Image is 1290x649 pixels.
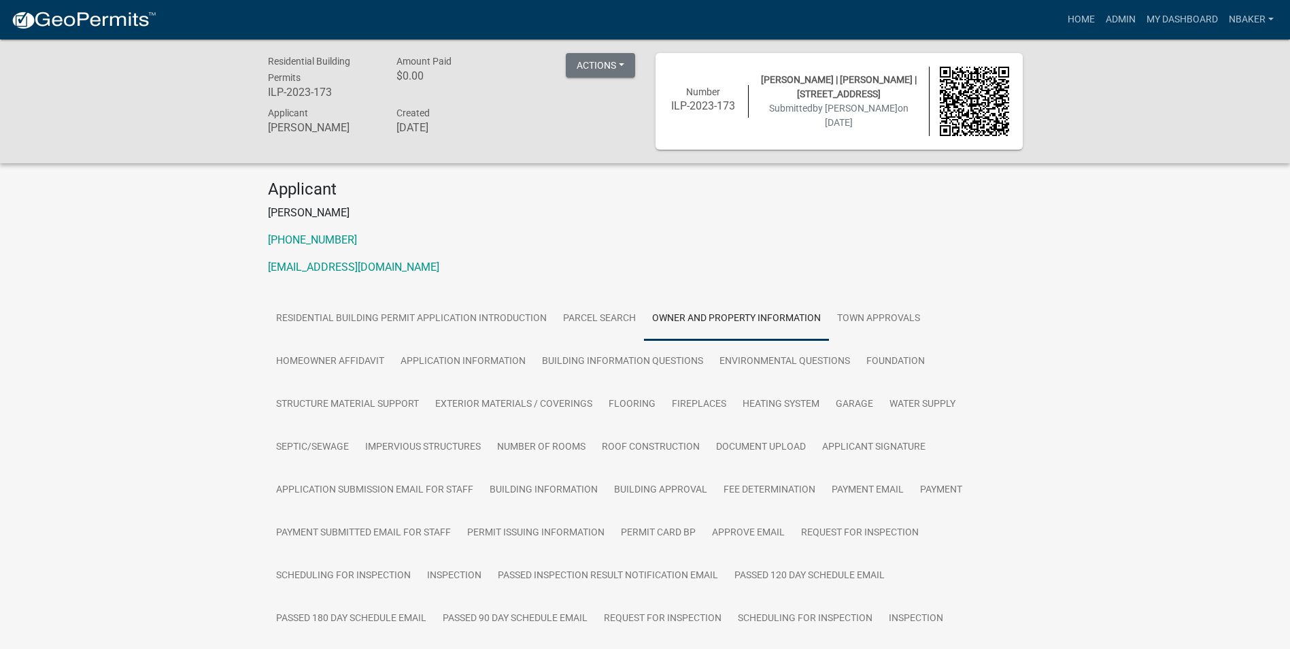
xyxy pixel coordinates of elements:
a: [PHONE_NUMBER] [268,233,357,246]
a: Applicant Signature [814,426,934,469]
a: Parcel search [555,297,644,341]
span: Amount Paid [396,56,452,67]
a: Number of Rooms [489,426,594,469]
h4: Applicant [268,180,1023,199]
a: Payment [912,469,970,512]
span: Applicant [268,107,308,118]
a: Application Submission Email for Staff [268,469,481,512]
a: Application Information [392,340,534,384]
a: Fee Determination [715,469,824,512]
a: Permit Issuing Information [459,512,613,555]
a: Scheduling for Inspection [730,597,881,641]
a: nbaker [1223,7,1279,33]
a: Passed 120 Day Schedule Email [726,554,893,598]
a: Structure Material Support [268,383,427,427]
a: Payment Submitted Email For Staff [268,512,459,555]
a: Permit Card BP [613,512,704,555]
a: Residential Building Permit Application Introduction [268,297,555,341]
a: Septic/Sewage [268,426,357,469]
a: Passed 180 Day Schedule Email [268,597,435,641]
a: Impervious Structures [357,426,489,469]
a: Approve Email [704,512,793,555]
a: Water Supply [881,383,964,427]
a: Environmental Questions [711,340,858,384]
a: Inspection [419,554,490,598]
a: Passed 90 Day Schedule Email [435,597,596,641]
button: Actions [566,53,635,78]
span: [PERSON_NAME] | [PERSON_NAME] | [STREET_ADDRESS] [761,74,917,99]
span: Residential Building Permits [268,56,350,83]
a: Passed Inspection Result Notification Email [490,554,726,598]
a: Homeowner Affidavit [268,340,392,384]
span: by [PERSON_NAME] [813,103,898,114]
a: Building Approval [606,469,715,512]
a: Exterior Materials / Coverings [427,383,600,427]
a: Building Information Questions [534,340,711,384]
a: Home [1062,7,1100,33]
p: [PERSON_NAME] [268,205,1023,221]
a: Scheduling for Inspection [268,554,419,598]
a: Payment Email [824,469,912,512]
a: Roof Construction [594,426,708,469]
span: Number [686,86,720,97]
a: Fireplaces [664,383,734,427]
a: Owner and Property Information [644,297,829,341]
a: Foundation [858,340,933,384]
a: [EMAIL_ADDRESS][DOMAIN_NAME] [268,261,439,273]
a: Town Approvals [829,297,928,341]
span: Submitted on [DATE] [769,103,909,128]
a: My Dashboard [1141,7,1223,33]
h6: [DATE] [396,121,505,134]
h6: [PERSON_NAME] [268,121,377,134]
a: Request for Inspection [596,597,730,641]
a: Admin [1100,7,1141,33]
a: Garage [828,383,881,427]
a: Building Information [481,469,606,512]
span: Created [396,107,430,118]
a: Heating System [734,383,828,427]
h6: ILP-2023-173 [268,86,377,99]
a: Request for Inspection [793,512,927,555]
a: Document Upload [708,426,814,469]
a: Inspection [881,597,951,641]
h6: ILP-2023-173 [669,99,739,112]
h6: $0.00 [396,69,505,82]
img: QR code [940,67,1009,136]
a: Flooring [600,383,664,427]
